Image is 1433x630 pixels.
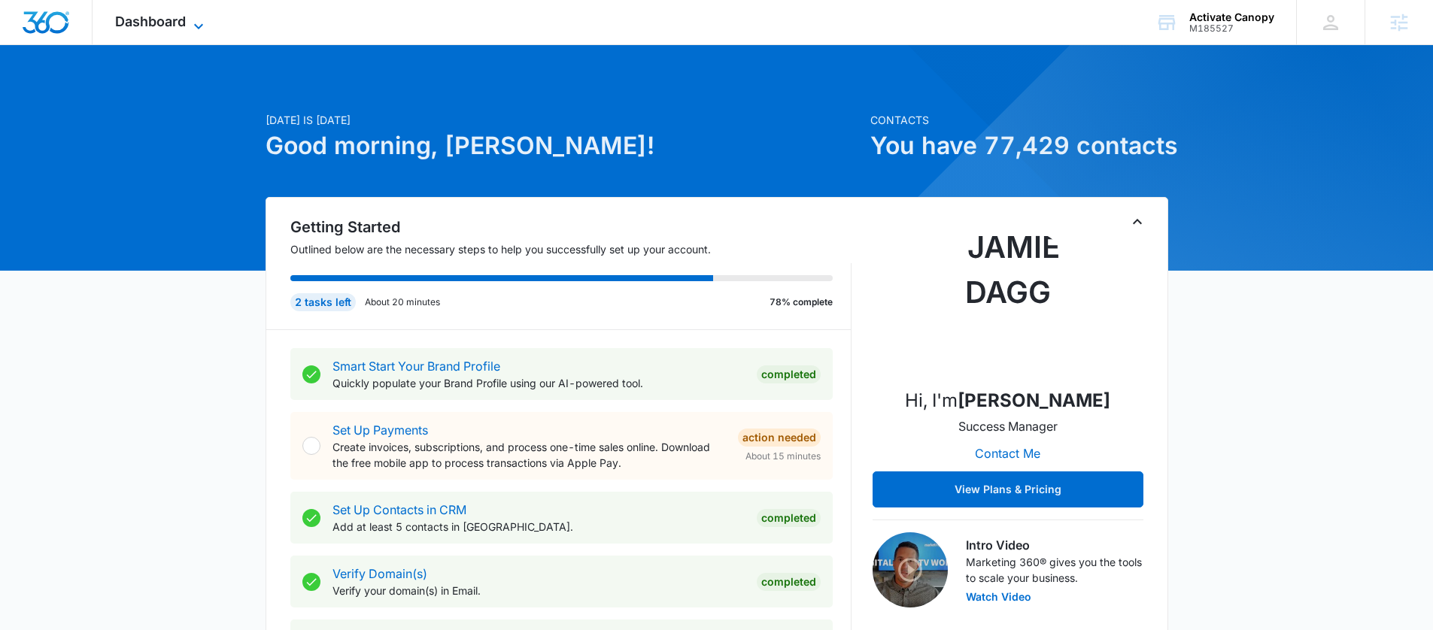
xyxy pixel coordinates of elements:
div: 2 tasks left [290,293,356,311]
div: Completed [757,573,821,591]
a: Set Up Contacts in CRM [332,502,466,517]
h2: Getting Started [290,216,852,238]
div: Completed [757,509,821,527]
div: account id [1189,23,1274,34]
p: 78% complete [770,295,833,309]
button: Toggle Collapse [1128,213,1146,231]
button: Contact Me [960,435,1055,471]
div: account name [1189,11,1274,23]
button: Watch Video [966,592,1031,602]
p: Success Manager [958,417,1058,435]
div: Action Needed [738,429,821,447]
img: Intro Video [873,532,948,607]
p: Verify your domain(s) in Email. [332,583,745,598]
p: Add at least 5 contacts in [GEOGRAPHIC_DATA]. [332,519,745,535]
span: Dashboard [115,14,186,29]
img: Jamie Dagg [933,225,1083,375]
p: [DATE] is [DATE] [266,112,861,128]
strong: [PERSON_NAME] [958,389,1110,411]
h3: Intro Video [966,536,1143,554]
h1: Good morning, [PERSON_NAME]! [266,128,861,164]
p: Outlined below are the necessary steps to help you successfully set up your account. [290,241,852,257]
a: Set Up Payments [332,423,428,438]
p: Create invoices, subscriptions, and process one-time sales online. Download the free mobile app t... [332,439,726,471]
div: Completed [757,365,821,383]
p: Marketing 360® gives you the tools to scale your business. [966,554,1143,586]
span: About 15 minutes [745,450,821,463]
button: View Plans & Pricing [873,471,1143,507]
p: Hi, I'm [905,387,1110,414]
p: Quickly populate your Brand Profile using our AI-powered tool. [332,375,745,391]
p: Contacts [870,112,1168,128]
h1: You have 77,429 contacts [870,128,1168,164]
a: Verify Domain(s) [332,566,427,581]
p: About 20 minutes [365,295,440,309]
a: Smart Start Your Brand Profile [332,359,500,374]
